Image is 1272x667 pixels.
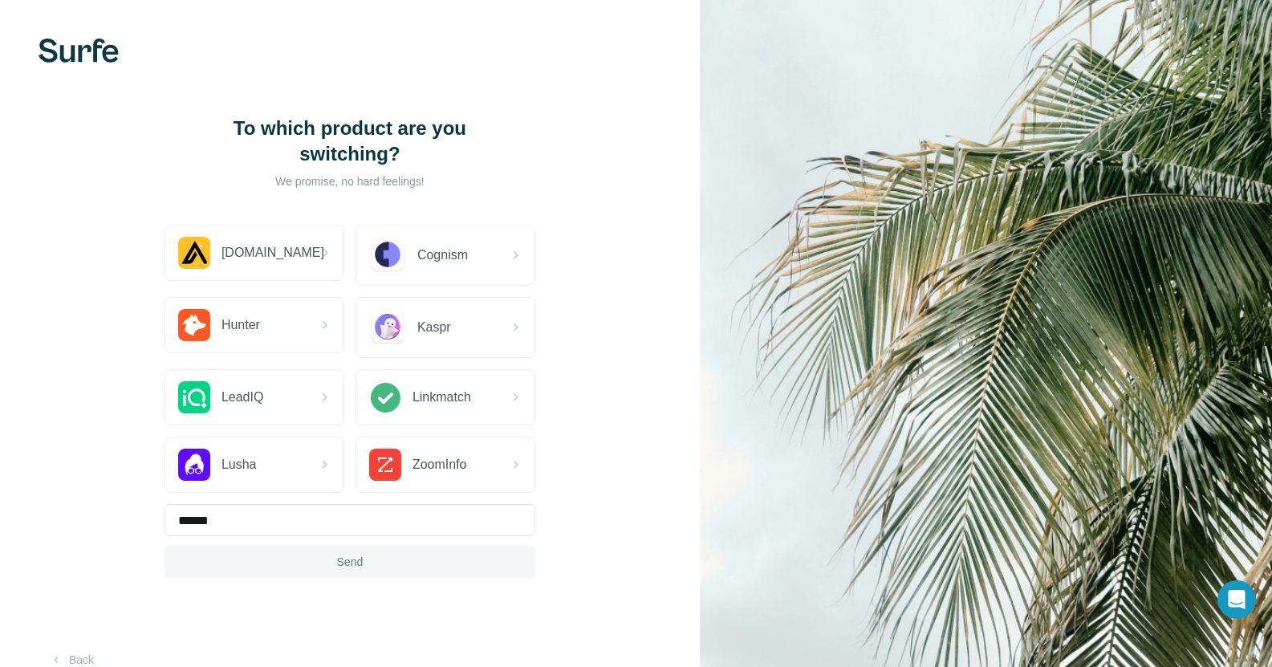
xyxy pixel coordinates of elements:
button: Send [165,546,535,578]
img: ZoomInfo Logo [369,449,401,481]
img: LeadIQ Logo [178,381,210,413]
img: Surfe's logo [39,39,119,63]
img: Apollo.io Logo [178,237,210,269]
span: Lusha [221,455,257,474]
span: Linkmatch [412,388,471,407]
span: ZoomInfo [412,455,467,474]
img: Linkmatch Logo [369,381,401,413]
h1: To which product are you switching? [189,116,510,167]
span: LeadIQ [221,388,263,407]
img: Lusha Logo [178,449,210,481]
img: Hunter.io Logo [178,309,210,341]
div: Open Intercom Messenger [1217,580,1256,619]
span: Kaspr [417,318,451,337]
span: Cognism [417,246,468,265]
span: Hunter [221,315,260,335]
span: [DOMAIN_NAME] [221,243,324,262]
span: Send [337,554,364,570]
img: Cognism Logo [369,237,406,274]
img: Kaspr Logo [369,309,406,346]
p: We promise, no hard feelings! [189,173,510,189]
